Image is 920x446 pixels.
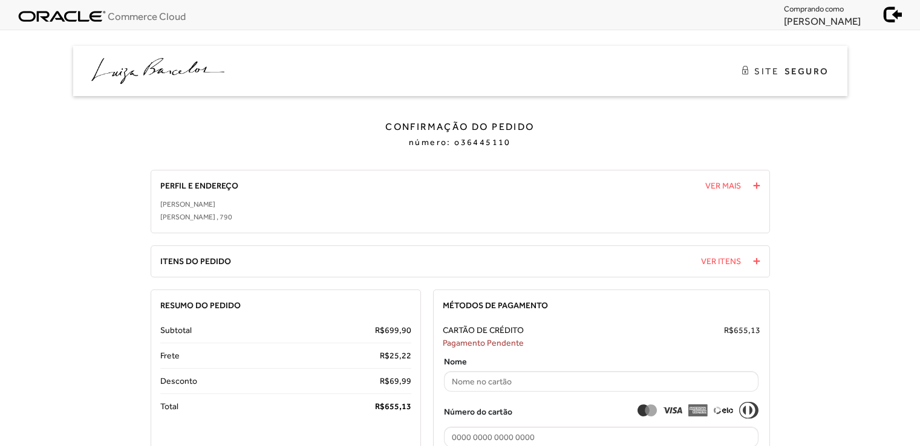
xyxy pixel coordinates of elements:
[385,401,402,411] span: 655,
[443,300,548,310] span: Métodos de Pagamento
[375,401,385,411] span: R$
[108,10,186,22] span: Commerce Cloud
[705,179,741,192] span: Ver Mais
[375,325,385,335] span: R$
[380,376,390,386] span: R$
[444,371,759,392] input: Nome no cartão
[443,324,524,337] span: Cartão de Crédito
[385,121,534,132] span: Confirmação do Pedido
[751,325,760,335] span: 13
[444,406,512,418] span: Número do cartão
[160,200,215,208] span: [PERSON_NAME]
[701,255,741,268] span: Ver Itens
[380,351,390,360] span: R$
[160,181,238,190] span: Perfil e Endereço
[160,213,215,221] span: [PERSON_NAME]
[784,4,844,13] span: Comprando como
[443,337,760,349] div: Pagamento Pendente
[444,355,467,368] label: Nome
[390,376,402,386] span: 69,
[785,65,829,77] span: SEGURO
[402,325,411,335] span: 90
[454,137,511,147] span: o36445110
[160,375,197,387] span: Desconto
[217,213,232,221] span: , 790
[409,137,451,147] span: número:
[734,325,751,335] span: 655,
[402,351,411,360] span: 22
[402,376,411,386] span: 99
[160,349,180,362] span: Frete
[160,400,178,413] span: Total
[385,325,402,335] span: 699,
[160,256,231,266] span: Itens do Pedido
[724,325,734,335] span: R$
[18,10,106,22] img: oracle_logo.svg
[402,401,411,411] span: 13
[91,58,224,84] img: Luiza Barcelos
[390,351,402,360] span: 25,
[160,324,192,337] span: Subtotal
[160,300,241,310] span: Resumo do Pedido
[754,65,778,77] span: SITE
[784,15,861,27] span: [PERSON_NAME]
